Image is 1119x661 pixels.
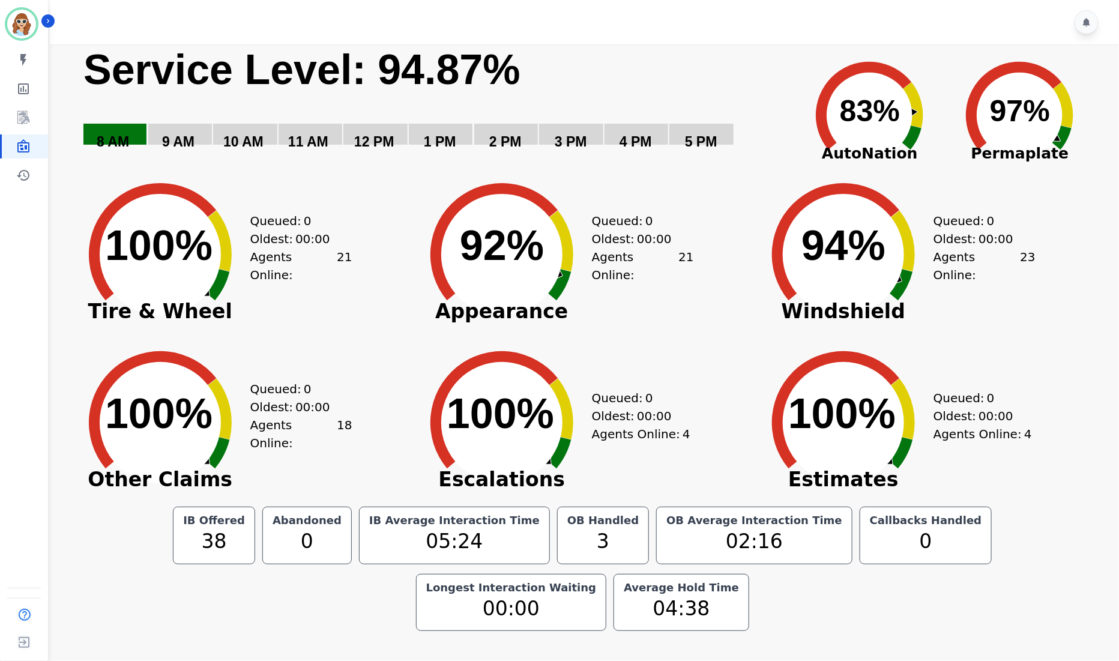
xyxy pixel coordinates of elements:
div: Queued: [592,389,682,407]
text: 2 PM [489,134,522,149]
div: Oldest: [934,407,1024,425]
text: 100% [788,390,896,437]
svg: Service Level: 0% [82,44,788,168]
div: Longest Interaction Waiting [424,582,599,594]
div: 0 [270,527,344,557]
div: IB Average Interaction Time [367,515,542,527]
text: 92% [460,222,544,269]
span: 0 [987,389,995,407]
text: 1 PM [424,134,456,149]
span: 00:00 [637,230,672,248]
div: Oldest: [934,230,1024,248]
text: Service Level: 94.87% [83,46,520,93]
div: 05:24 [367,527,542,557]
div: Queued: [592,212,682,230]
span: 0 [987,212,995,230]
div: OB Handled [565,515,641,527]
div: OB Average Interaction Time [664,515,845,527]
div: Abandoned [270,515,344,527]
span: 00:00 [295,230,330,248]
span: Other Claims [70,474,250,486]
div: Agents Online: [592,425,694,443]
div: Queued: [250,212,340,230]
span: Escalations [412,474,592,486]
span: 4 [1024,425,1032,443]
div: 00:00 [424,594,599,624]
span: 00:00 [979,230,1013,248]
div: 0 [867,527,985,557]
div: Queued: [934,212,1024,230]
div: 02:16 [664,527,845,557]
span: 0 [645,389,653,407]
span: 21 [337,248,352,284]
span: Appearance [412,306,592,318]
span: 0 [645,212,653,230]
text: 8 AM [97,134,129,149]
div: Agents Online: [934,425,1036,443]
span: Estimates [753,474,934,486]
div: Oldest: [592,407,682,425]
span: AutoNation [795,142,945,165]
span: 23 [1020,248,1035,284]
text: 11 AM [288,134,328,149]
span: Tire & Wheel [70,306,250,318]
span: 18 [337,416,352,452]
span: Windshield [753,306,934,318]
span: 4 [683,425,690,443]
div: Queued: [250,380,340,398]
text: 100% [447,390,554,437]
div: Oldest: [250,398,340,416]
span: 21 [678,248,693,284]
text: 100% [105,222,213,269]
div: 3 [565,527,641,557]
div: Callbacks Handled [867,515,985,527]
div: Oldest: [592,230,682,248]
text: 97% [990,94,1050,128]
span: 00:00 [295,398,330,416]
span: 0 [304,212,312,230]
text: 10 AM [223,134,264,149]
div: Agents Online: [592,248,694,284]
div: 38 [181,527,247,557]
div: Agents Online: [250,416,352,452]
div: Oldest: [250,230,340,248]
div: Average Hold Time [621,582,741,594]
text: 3 PM [555,134,587,149]
span: 0 [304,380,312,398]
div: Queued: [934,389,1024,407]
div: 04:38 [621,594,741,624]
div: Agents Online: [250,248,352,284]
text: 9 AM [162,134,195,149]
text: 94% [801,222,885,269]
span: 00:00 [979,407,1013,425]
text: 5 PM [685,134,717,149]
text: 4 PM [620,134,652,149]
div: Agents Online: [934,248,1036,284]
img: Bordered avatar [7,10,36,38]
text: 100% [105,390,213,437]
span: 00:00 [637,407,672,425]
div: IB Offered [181,515,247,527]
span: Permaplate [945,142,1095,165]
text: 12 PM [354,134,394,149]
text: 83% [840,94,900,128]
